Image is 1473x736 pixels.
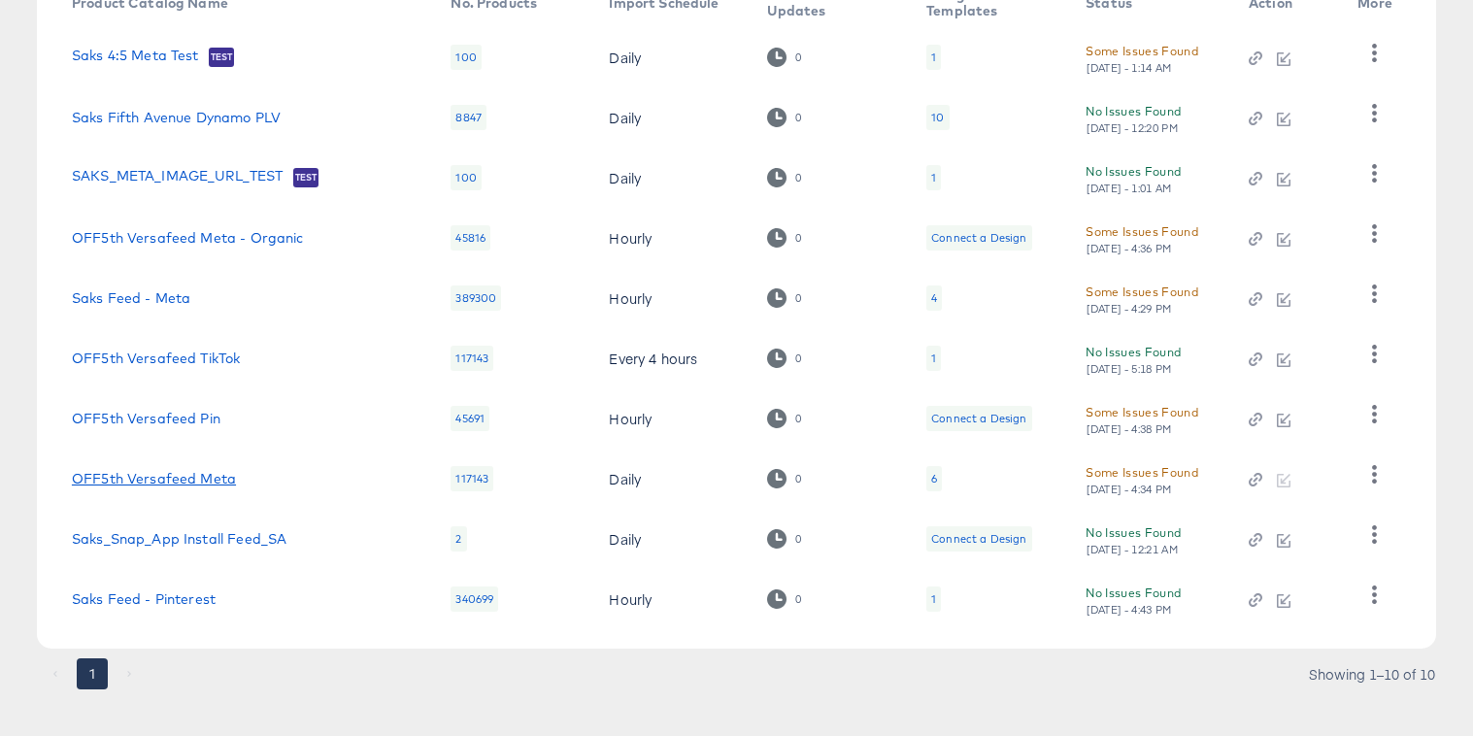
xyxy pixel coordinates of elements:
div: 2 [451,526,466,552]
a: SAKS_META_IMAGE_URL_TEST [72,168,284,187]
div: 0 [767,469,801,487]
td: Daily [593,148,752,208]
a: OFF5th Versafeed Meta [72,471,236,486]
div: Connect a Design [926,225,1031,251]
div: 0 [794,231,802,245]
div: 0 [794,532,802,546]
td: Hourly [593,268,752,328]
div: 0 [794,592,802,606]
a: Saks Feed - Meta [72,290,190,306]
div: 0 [767,409,801,427]
div: Some Issues Found [1086,282,1198,302]
div: [DATE] - 4:34 PM [1086,483,1173,496]
div: 0 [794,412,802,425]
td: Every 4 hours [593,328,752,388]
div: 0 [767,349,801,367]
td: Hourly [593,388,752,449]
div: 1 [931,50,936,65]
div: 340699 [451,586,498,612]
div: 10 [931,110,944,125]
div: Connect a Design [931,230,1026,246]
button: Some Issues Found[DATE] - 1:14 AM [1086,41,1198,75]
div: [DATE] - 4:29 PM [1086,302,1173,316]
a: Saks Fifth Avenue Dynamo PLV [72,110,281,125]
a: OFF5th Versafeed TikTok [72,351,240,366]
div: 8847 [451,105,486,130]
div: 10 [926,105,949,130]
div: 1 [926,586,941,612]
div: Showing 1–10 of 10 [1308,667,1436,681]
div: 1 [931,351,936,366]
td: Daily [593,449,752,509]
div: 117143 [451,346,493,371]
div: [DATE] - 1:14 AM [1086,61,1173,75]
div: 0 [794,50,802,64]
span: Test [209,50,235,65]
td: Hourly [593,569,752,629]
div: 45816 [451,225,490,251]
div: 0 [767,108,801,126]
div: 1 [926,346,941,371]
div: 0 [767,228,801,247]
div: Connect a Design [926,406,1031,431]
div: 0 [767,529,801,548]
button: Some Issues Found[DATE] - 4:29 PM [1086,282,1198,316]
div: 0 [794,351,802,365]
td: Hourly [593,208,752,268]
div: 100 [451,165,481,190]
a: Saks Feed - Pinterest [72,591,216,607]
div: 1 [926,45,941,70]
div: 45691 [451,406,489,431]
div: 0 [767,589,801,608]
div: Some Issues Found [1086,462,1198,483]
div: 0 [794,472,802,485]
div: 1 [926,165,941,190]
div: 0 [794,111,802,124]
span: Test [293,170,319,185]
button: Some Issues Found[DATE] - 4:36 PM [1086,221,1198,255]
a: OFF5th Versafeed Pin [72,411,220,426]
button: Some Issues Found[DATE] - 4:34 PM [1086,462,1198,496]
div: 0 [794,171,802,184]
div: Connect a Design [931,411,1026,426]
div: 0 [794,291,802,305]
td: Daily [593,509,752,569]
div: Some Issues Found [1086,41,1198,61]
button: page 1 [77,658,108,689]
div: 389300 [451,285,501,311]
div: 117143 [451,466,493,491]
div: 6 [926,466,942,491]
div: 4 [926,285,942,311]
button: Some Issues Found[DATE] - 4:38 PM [1086,402,1198,436]
div: Connect a Design [926,526,1031,552]
div: Some Issues Found [1086,221,1198,242]
nav: pagination navigation [37,658,148,689]
div: 0 [767,168,801,186]
div: Connect a Design [931,531,1026,547]
td: Daily [593,87,752,148]
div: 0 [767,288,801,307]
a: Saks 4:5 Meta Test [72,48,199,67]
div: Some Issues Found [1086,402,1198,422]
a: OFF5th Versafeed Meta - Organic [72,230,304,246]
div: 0 [767,48,801,66]
div: [DATE] - 4:38 PM [1086,422,1173,436]
div: 4 [931,290,937,306]
a: Saks_Snap_App Install Feed_SA [72,531,286,547]
div: [DATE] - 4:36 PM [1086,242,1173,255]
div: 1 [931,170,936,185]
div: 1 [931,591,936,607]
div: 6 [931,471,937,486]
div: 100 [451,45,481,70]
td: Daily [593,27,752,87]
